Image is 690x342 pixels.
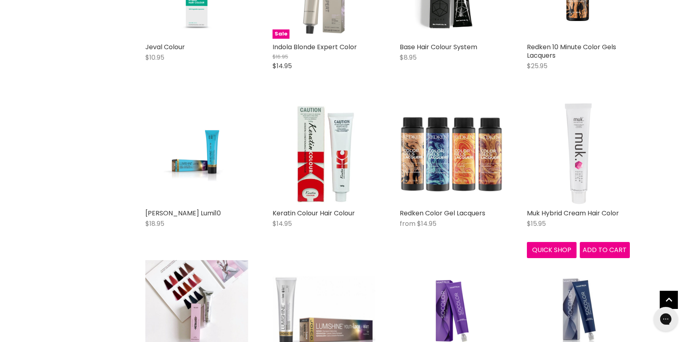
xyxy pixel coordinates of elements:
[145,219,164,228] span: $18.95
[583,245,627,254] span: Add to cart
[273,209,355,218] a: Keratin Colour Hair Colour
[145,209,221,218] a: [PERSON_NAME] Lumi10
[417,219,436,228] span: $14.95
[273,53,288,60] span: $16.95
[145,42,185,52] a: Jeval Colour
[273,42,357,52] a: Indola Blonde Expert Color
[400,219,415,228] span: from
[535,102,621,205] img: Muk Hybrid Cream Hair Color
[400,209,485,218] a: Redken Color Gel Lacquers
[580,242,630,258] button: Add to cart
[650,304,682,334] iframe: Gorgias live chat messenger
[145,102,248,205] a: Joico LumiShine Lumi10
[527,219,546,228] span: $15.95
[145,124,248,183] img: Joico LumiShine Lumi10
[527,61,547,71] span: $25.95
[273,29,289,39] span: Sale
[400,53,417,62] span: $8.95
[273,61,292,71] span: $14.95
[527,102,630,205] a: Muk Hybrid Cream Hair Color
[400,102,503,205] img: Redken Color Gel Lacquers
[400,42,477,52] a: Base Hair Colour System
[273,102,375,205] img: Keratin Colour Hair Colour
[145,53,164,62] span: $10.95
[527,42,616,60] a: Redken 10 Minute Color Gels Lacquers
[527,242,577,258] button: Quick shop
[527,209,619,218] a: Muk Hybrid Cream Hair Color
[273,219,292,228] span: $14.95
